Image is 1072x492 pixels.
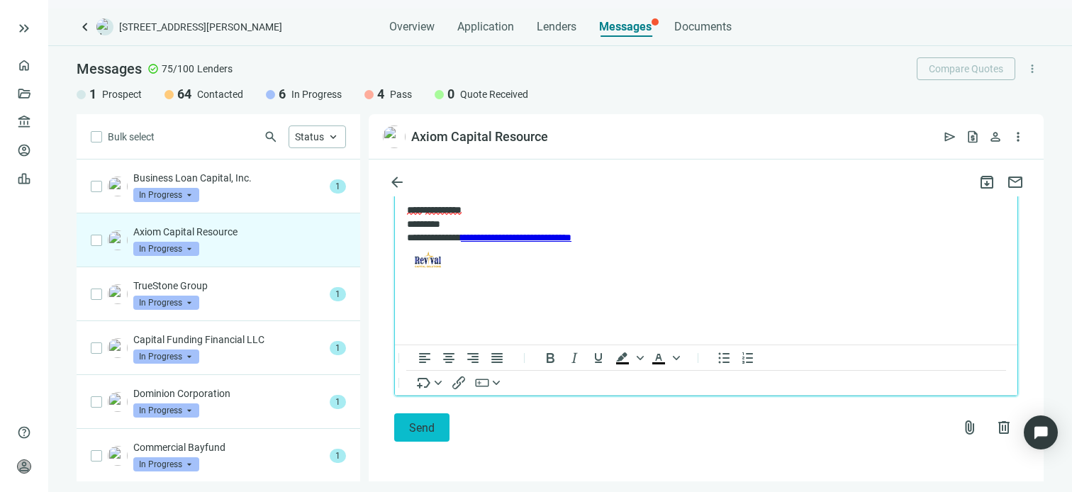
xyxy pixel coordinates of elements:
button: request_quote [961,125,984,148]
span: In Progress [291,87,342,101]
iframe: Rich Text Area [395,145,1017,345]
p: TrueStone Group [133,279,324,293]
span: mail [1007,174,1024,191]
img: fbdd08b6-56de-46ac-9541-b7da2f270366 [108,338,128,358]
button: Insert merge tag [413,374,447,391]
img: deal-logo [96,18,113,35]
span: delete [995,419,1012,436]
a: keyboard_arrow_left [77,18,94,35]
span: In Progress [133,457,199,471]
span: keyboard_arrow_up [327,130,340,143]
button: Justify [485,350,509,367]
img: 2458f676-a6ad-4ebe-8943-e93485235b3a [108,446,128,466]
span: Documents [674,20,732,34]
button: archive [973,168,1001,196]
span: Send [409,421,435,435]
span: search [264,130,278,144]
p: Dominion Corporation [133,386,324,401]
p: Axiom Capital Resource [133,225,346,239]
span: 75/100 [162,62,194,76]
button: Send [394,413,450,442]
span: more_vert [1026,62,1039,75]
span: account_balance [17,115,27,129]
span: Contacted [197,87,243,101]
button: Insert/edit link [447,374,471,391]
span: person [988,130,1003,144]
button: person [984,125,1007,148]
div: Background color Black [610,350,646,367]
div: Axiom Capital Resource [411,128,548,145]
span: Overview [389,20,435,34]
span: 1 [89,86,96,103]
span: Bulk select [108,129,155,145]
img: 24d43aff-89e2-4992-b51a-c358918be0bb [383,125,406,148]
span: In Progress [133,296,199,310]
span: 1 [330,395,346,409]
span: request_quote [966,130,980,144]
span: attach_file [961,419,978,436]
span: 0 [447,86,454,103]
span: In Progress [133,188,199,202]
span: 1 [330,449,346,463]
button: send [939,125,961,148]
button: Numbered list [736,350,760,367]
button: Align left [413,350,437,367]
div: Open Intercom Messenger [1024,415,1058,449]
button: attach_file [956,413,984,442]
button: Italic [562,350,586,367]
div: Text color Black [647,350,682,367]
button: Underline [586,350,610,367]
span: Lenders [537,20,576,34]
img: 24d43aff-89e2-4992-b51a-c358918be0bb [108,230,128,250]
button: Bullet list [712,350,736,367]
span: 1 [330,287,346,301]
span: Messages [77,60,142,77]
button: mail [1001,168,1029,196]
span: 64 [177,86,191,103]
span: [STREET_ADDRESS][PERSON_NAME] [119,20,282,34]
span: help [17,425,31,440]
span: In Progress [133,403,199,418]
span: arrow_back [389,174,406,191]
span: In Progress [133,350,199,364]
button: Compare Quotes [917,57,1015,80]
img: 2624b084-691a-4153-aca8-3521fd9bb310 [108,392,128,412]
button: Align right [461,350,485,367]
button: more_vert [1021,57,1044,80]
button: Bold [538,350,562,367]
p: Business Loan Capital, Inc. [133,171,324,185]
span: Status [295,131,324,142]
span: Messages [599,20,652,33]
span: In Progress [133,242,199,256]
button: Align center [437,350,461,367]
span: person [17,459,31,474]
span: Application [457,20,514,34]
span: 4 [377,86,384,103]
button: arrow_back [383,168,411,196]
img: 41617ef4-b680-4ced-9fac-ff1adc5dfa1e [108,177,128,196]
span: more_vert [1011,130,1025,144]
button: delete [990,413,1018,442]
span: Quote Received [460,87,528,101]
span: send [943,130,957,144]
span: 1 [330,179,346,194]
span: 6 [279,86,286,103]
img: 126587c3-a412-4956-9af5-d2a35cd3e11c [108,284,128,304]
button: keyboard_double_arrow_right [16,20,33,37]
p: Capital Funding Financial LLC [133,332,324,347]
span: Lenders [197,62,233,76]
span: check_circle [147,63,159,74]
button: more_vert [1007,125,1029,148]
span: archive [978,174,995,191]
span: 1 [330,341,346,355]
p: Commercial Bayfund [133,440,324,454]
span: Prospect [102,87,142,101]
span: Pass [390,87,412,101]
